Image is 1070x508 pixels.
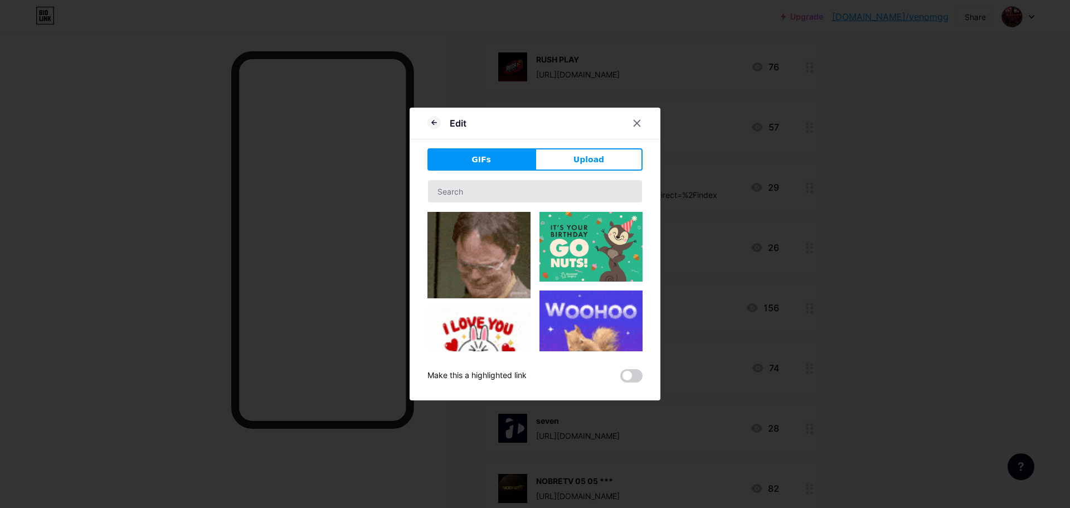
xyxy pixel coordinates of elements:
[427,369,527,383] div: Make this a highlighted link
[427,212,531,298] img: Gihpy
[471,154,491,166] span: GIFs
[427,148,535,171] button: GIFs
[428,180,642,202] input: Search
[573,154,604,166] span: Upload
[539,212,643,282] img: Gihpy
[535,148,643,171] button: Upload
[539,291,643,394] img: Gihpy
[450,117,466,130] div: Edit
[427,307,531,396] img: Gihpy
